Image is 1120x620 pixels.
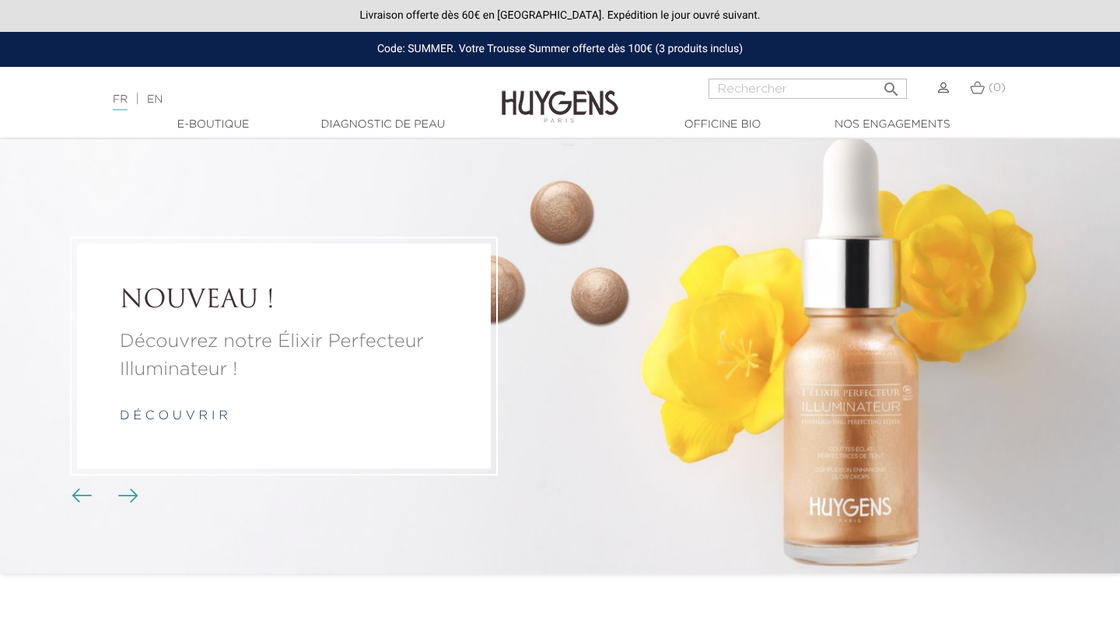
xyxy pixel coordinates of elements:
[645,117,800,133] a: Officine Bio
[989,82,1006,93] span: (0)
[147,94,163,105] a: EN
[877,74,905,95] button: 
[709,79,907,99] input: Rechercher
[882,75,901,94] i: 
[105,90,455,109] div: |
[113,94,128,110] a: FR
[502,65,618,125] img: Huygens
[120,286,448,316] a: NOUVEAU !
[78,485,128,508] div: Boutons du carrousel
[305,117,460,133] a: Diagnostic de peau
[120,328,448,384] a: Découvrez notre Élixir Perfecteur Illuminateur !
[120,411,228,423] a: d é c o u v r i r
[814,117,970,133] a: Nos engagements
[135,117,291,133] a: E-Boutique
